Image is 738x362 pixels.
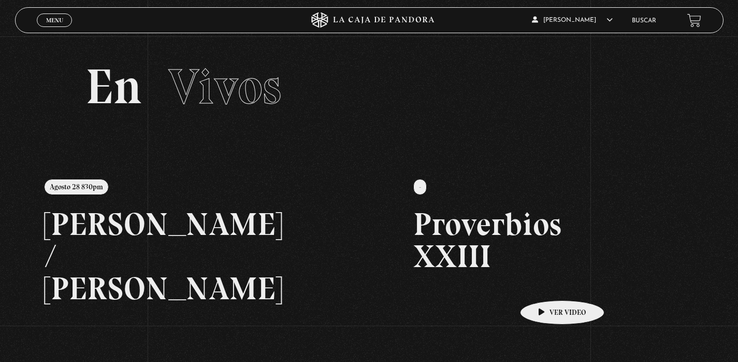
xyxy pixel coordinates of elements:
[85,62,652,112] h2: En
[632,18,656,24] a: Buscar
[532,17,613,23] span: [PERSON_NAME]
[687,13,701,27] a: View your shopping cart
[168,57,281,116] span: Vivos
[46,17,63,23] span: Menu
[42,26,67,33] span: Cerrar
